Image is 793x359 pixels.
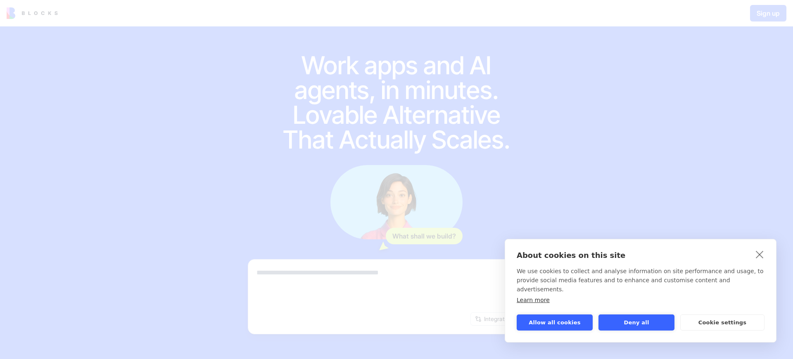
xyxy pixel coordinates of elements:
a: close [753,248,766,261]
button: Allow all cookies [517,314,593,331]
strong: About cookies on this site [517,251,625,260]
button: Cookie settings [680,314,765,331]
button: Deny all [598,314,674,331]
p: We use cookies to collect and analyse information on site performance and usage, to provide socia... [517,267,765,294]
a: Learn more [517,297,550,303]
